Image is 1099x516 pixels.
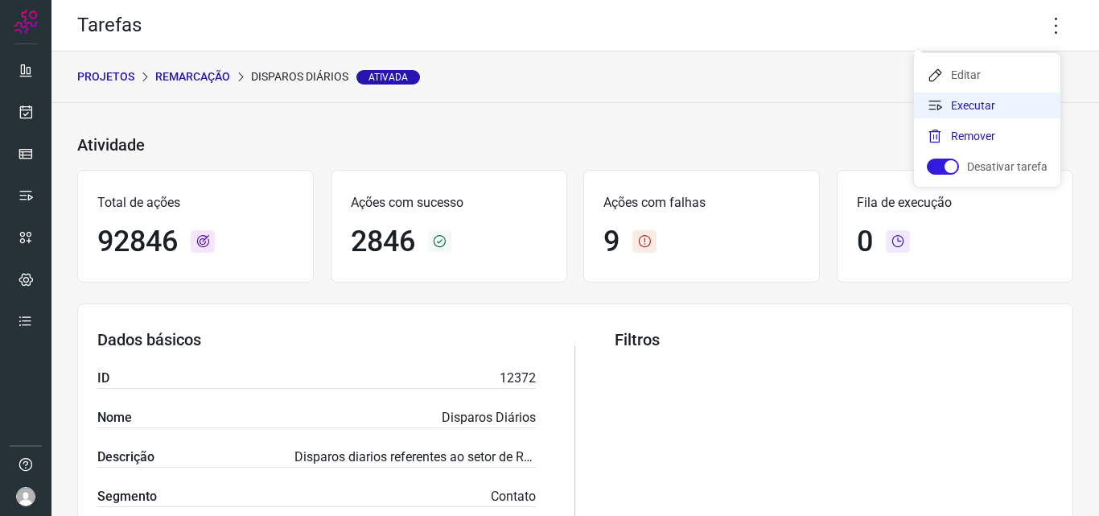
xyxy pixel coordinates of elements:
[97,225,178,259] h1: 92846
[351,193,547,213] p: Ações com sucesso
[857,225,873,259] h1: 0
[97,330,536,349] h3: Dados básicos
[77,14,142,37] h2: Tarefas
[914,62,1060,88] li: Editar
[97,487,157,506] label: Segmento
[603,225,619,259] h1: 9
[97,193,294,213] p: Total de ações
[14,10,38,34] img: Logo
[294,448,536,467] p: Disparos diarios referentes ao setor de Remacação
[603,193,800,213] p: Ações com falhas
[914,93,1060,118] li: Executar
[16,487,35,506] img: avatar-user-boy.jpg
[356,70,420,85] span: Ativada
[351,225,415,259] h1: 2846
[491,487,536,506] p: Contato
[914,154,1060,180] li: Desativar tarefa
[251,68,420,85] p: Disparos Diários
[615,330,1053,349] h3: Filtros
[500,369,536,388] p: 12372
[914,123,1060,149] li: Remover
[97,369,109,388] label: ID
[857,193,1053,213] p: Fila de execução
[77,135,145,155] h3: Atividade
[97,448,154,467] label: Descrição
[97,408,132,427] label: Nome
[155,68,230,85] p: Remarcação
[77,68,134,85] p: PROJETOS
[442,408,536,427] p: Disparos Diários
